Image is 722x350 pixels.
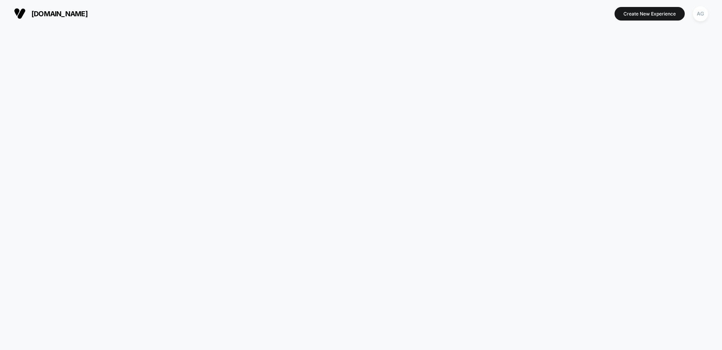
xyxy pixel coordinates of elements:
img: Visually logo [14,8,26,19]
span: [DOMAIN_NAME] [31,10,88,18]
button: Create New Experience [615,7,685,21]
button: [DOMAIN_NAME] [12,7,90,20]
div: AG [693,6,708,21]
button: AG [691,6,710,22]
